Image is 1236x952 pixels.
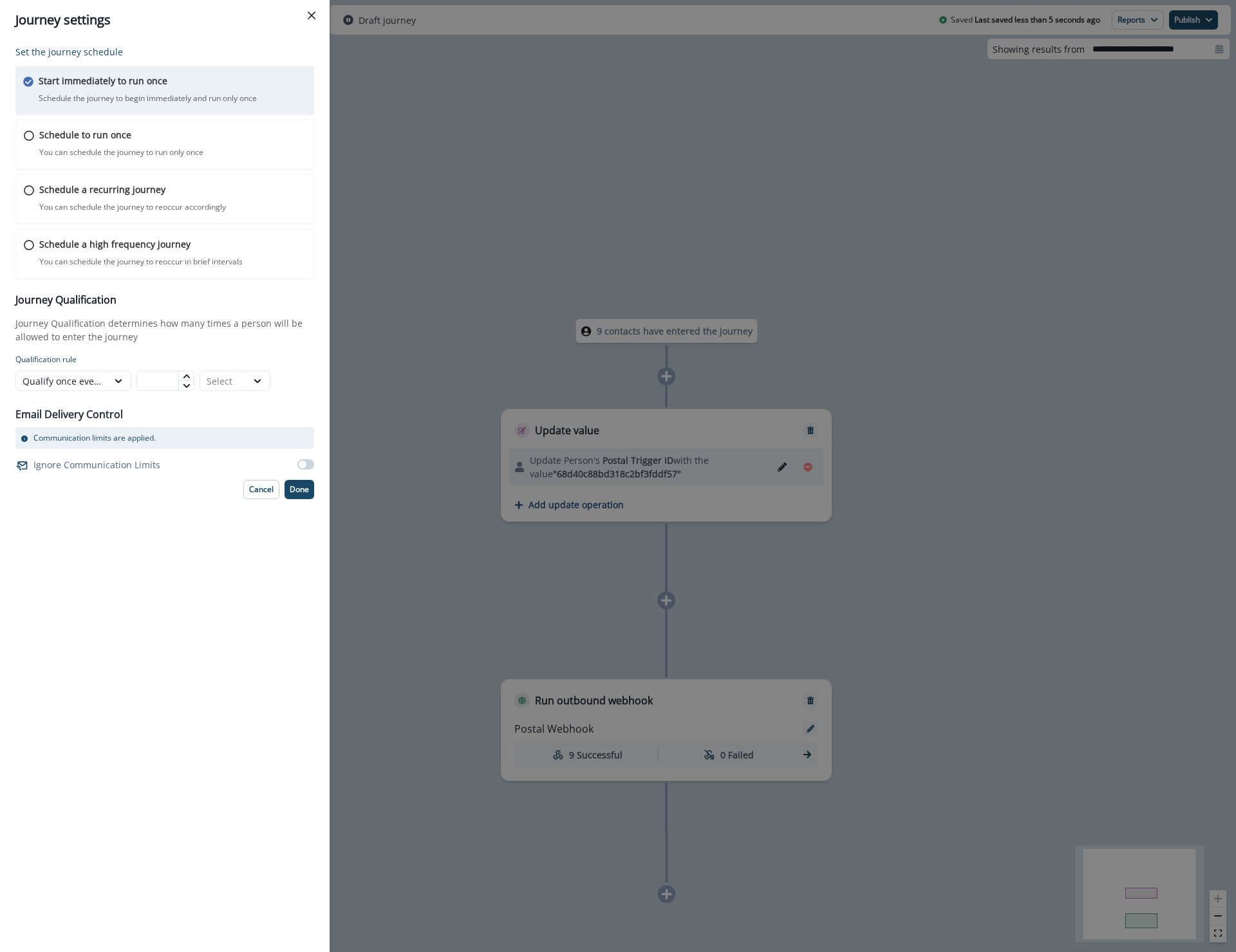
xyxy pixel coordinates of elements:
[15,354,314,365] p: Qualification rule
[33,432,156,444] p: Communication limits are applied.
[301,5,322,26] button: Close
[39,183,165,196] p: Schedule a recurring journey
[207,374,240,388] div: Select
[39,74,167,87] p: Start immediately to run once
[39,128,131,142] p: Schedule to run once
[39,201,226,213] p: You can schedule the journey to reoccur accordingly
[243,480,279,499] button: Cancel
[285,480,314,499] button: Done
[15,294,314,306] h3: Journey Qualification
[290,485,309,494] p: Done
[39,147,203,158] p: You can schedule the journey to run only once
[249,485,274,494] p: Cancel
[15,45,314,59] p: Set the journey schedule
[15,407,123,422] p: Email Delivery Control
[39,256,243,268] p: You can schedule the journey to reoccur in brief intervals
[39,237,191,251] p: Schedule a high frequency journey
[15,10,314,30] div: Journey settings
[33,458,160,471] p: Ignore Communication Limits
[39,93,257,104] p: Schedule the journey to begin immediately and run only once
[23,374,101,388] div: Qualify once every
[15,316,314,343] p: Journey Qualification determines how many times a person will be allowed to enter the journey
